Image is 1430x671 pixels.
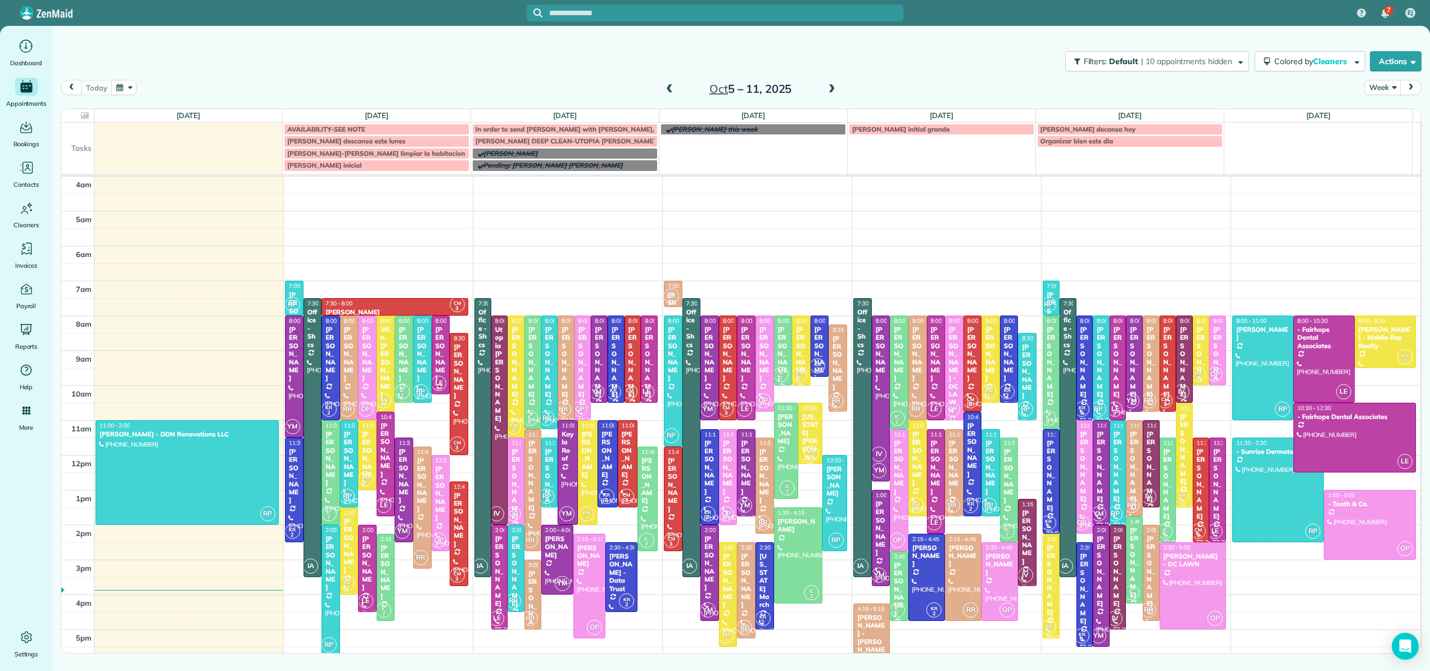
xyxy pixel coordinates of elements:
span: LE [1107,402,1123,417]
a: Appointments [4,78,48,109]
a: [DATE] [553,111,577,120]
span: YM [589,384,604,399]
span: 8:00 - 11:45 [668,317,698,325]
span: Pending: [PERSON_NAME] [PERSON_NAME] [483,161,623,169]
span: 11:30 - 2:30 [399,439,429,447]
span: 8:00 - 11:00 [949,317,979,325]
span: Contacts [13,179,39,190]
span: [PERSON_NAME] decansa hoy [1040,125,1136,133]
span: AVAILABILITY-SEE NOTE [287,125,365,133]
button: Week [1364,80,1401,95]
span: RP [539,411,554,426]
span: | 10 appointments hidden [1141,56,1232,66]
div: [PERSON_NAME] [1196,326,1206,398]
div: [PERSON_NAME] [1080,430,1090,503]
div: [PERSON_NAME] [601,430,614,479]
div: Office - Shcs [857,308,868,349]
span: 8:00 - 10:45 [1147,317,1177,325]
div: [PERSON_NAME] [325,308,465,316]
div: [PERSON_NAME] [1179,413,1189,485]
small: 3 [719,408,733,418]
span: OP [945,402,960,417]
div: [PERSON_NAME] [528,326,538,398]
span: 8:00 - 12:45 [876,317,906,325]
div: [PERSON_NAME] [1129,326,1139,398]
div: [PERSON_NAME] [361,326,373,382]
span: 11:00 - 2:00 [1114,422,1144,429]
div: [PERSON_NAME] [912,430,924,487]
div: [PERSON_NAME] [398,326,410,382]
div: [PERSON_NAME] [722,326,734,382]
div: [PERSON_NAME] [644,326,654,398]
div: [PERSON_NAME] [578,326,588,398]
span: LE [431,376,446,391]
span: 8:00 - 2:00 [495,317,522,325]
span: 8:00 - 11:00 [362,317,392,325]
span: RR [829,393,844,408]
span: Colored by [1274,56,1351,66]
div: [PERSON_NAME] [453,343,465,400]
span: 11:30 - 2:00 [512,439,542,447]
span: IC [1046,413,1051,420]
a: Dashboard [4,37,48,69]
span: 7:30 - 3:30 [307,300,334,307]
span: [PERSON_NAME] this week [672,125,758,133]
span: 8:00 - 11:15 [528,317,559,325]
span: 11:00 - 2:00 [325,422,356,429]
div: - Fairhope Dental Associates [1297,413,1412,421]
div: [PERSON_NAME] [1236,326,1290,342]
span: 11:15 - 1:45 [741,431,771,438]
span: RP [413,384,428,399]
span: IC [895,413,899,420]
span: 11:00 - 1:00 [362,422,392,429]
span: RR [1141,393,1156,408]
a: [DATE] [741,111,766,120]
div: 7 unread notifications [1373,1,1397,26]
div: Office - Shcs [307,308,319,349]
div: [PERSON_NAME] [912,326,924,382]
span: 8:00 - 11:15 [894,317,924,325]
div: - Fairhope Dental Associates [1297,326,1351,350]
div: [PERSON_NAME] [930,326,942,382]
span: RP [664,428,679,443]
div: [PERSON_NAME] [893,326,905,382]
span: 8:00 - 11:00 [912,317,943,325]
div: [PERSON_NAME] - The Verandas [1046,291,1056,420]
span: 7:00 - 7:45 [668,282,695,290]
span: LE [926,402,942,417]
small: 3 [1398,355,1412,366]
span: Dashboard [10,57,42,69]
div: [PERSON_NAME] [380,422,392,479]
div: [PERSON_NAME] [1212,326,1223,398]
span: KR [1004,387,1011,393]
span: RR [556,402,571,417]
div: Office - Shcs [478,308,488,349]
span: 8:00 - 10:45 [1164,317,1194,325]
a: Payroll [4,280,48,312]
div: [PERSON_NAME] [1046,326,1056,398]
div: [US_STATE][PERSON_NAME] [802,413,819,470]
span: CM [723,404,730,411]
small: 3 [450,303,464,314]
span: 8:00 - 11:00 [562,317,592,325]
span: 7:00 - 8:00 [1047,282,1074,290]
span: 11:15 - 2:00 [723,431,753,438]
div: [PERSON_NAME] [704,439,716,496]
small: 2 [1042,417,1056,427]
div: [PERSON_NAME] [1146,326,1156,398]
span: 8:00 - 11:00 [704,317,735,325]
span: 8:00 - 10:45 [967,317,998,325]
span: 8:00 - 10:30 [645,317,675,325]
span: 7:30 - 3:30 [478,300,505,307]
span: CM [454,300,461,306]
div: [PERSON_NAME] [814,326,826,382]
span: 7:00 - 8:00 [289,282,316,290]
span: LE [737,402,752,417]
span: 8:00 - 11:00 [1097,317,1127,325]
button: next [1400,80,1422,95]
span: 7:30 - 8:00 [325,300,352,307]
span: OP [1207,367,1223,382]
span: 8:00 - 10:00 [1213,317,1243,325]
span: [PERSON_NAME]-[PERSON_NAME] limpiar la habitacion que falto-No se limpio por un error en una nota... [287,149,688,157]
a: Contacts [4,159,48,190]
